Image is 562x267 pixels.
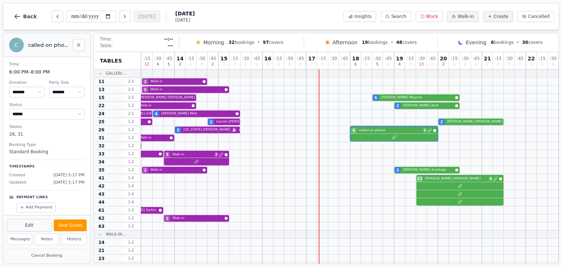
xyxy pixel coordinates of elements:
span: Morning [203,39,224,46]
span: [PERSON_NAME] Meyrick [381,95,454,100]
span: 0 [267,63,269,66]
span: : 45 [297,56,304,61]
span: : 30 [330,56,337,61]
span: Walk-In... [106,232,126,237]
span: : 45 [253,56,260,61]
span: Created [9,172,25,178]
span: [DATE] 5:17 PM [53,180,85,186]
p: Timestamps [9,164,85,169]
button: Search [381,11,411,22]
span: 2 [441,119,443,125]
button: Seat Guest [54,219,87,231]
span: [DATE] [175,10,195,17]
span: : 30 [154,56,161,61]
span: bookings [228,40,254,45]
span: 0 [299,63,301,66]
span: 0 [332,63,334,66]
span: 1 - 2 [122,167,140,173]
span: 32 [98,143,105,149]
span: Walk-in [139,135,168,140]
span: 0 [464,63,466,66]
span: 0 [365,63,367,66]
span: : 30 [242,56,249,61]
span: 6 [355,63,357,66]
dd: 6:00 PM – 8:00 PM [9,68,85,76]
h2: called on phone [28,41,68,49]
span: 42 [98,183,105,189]
span: 2 - 5 [122,111,140,116]
span: Tables [100,57,122,64]
span: 2 [144,168,147,173]
span: 33 [98,151,105,157]
span: 0 [190,63,192,66]
span: 5 [144,87,147,93]
dt: Tables [9,124,85,130]
span: 20 [440,56,447,61]
span: : 15 [319,56,326,61]
span: 0 [552,63,554,66]
span: Cancelled [528,14,550,19]
span: [PERSON_NAME] [PERSON_NAME] [139,95,195,100]
span: Evening [466,39,486,46]
dt: Booking Type [9,142,85,148]
button: Insights [344,11,376,22]
span: 2 - 5 [122,95,140,100]
span: 1 - 2 [122,103,140,108]
span: 2 - 5 [122,87,140,92]
button: Back [8,8,43,25]
span: Table: [100,43,113,49]
span: 6 [491,40,494,45]
span: Walk-in [458,14,474,19]
span: 0 [343,63,345,66]
button: Next day [119,11,131,22]
span: : 30 [286,56,293,61]
span: 0 [244,63,247,66]
button: Walk-in [447,11,479,22]
div: C [9,38,24,52]
span: 43 [98,191,105,197]
span: 0 [519,63,521,66]
span: 24 [98,111,105,117]
span: 2 [442,63,445,66]
span: 25 [98,119,105,125]
span: 2 [211,63,214,66]
span: 19 [396,56,403,61]
span: : 30 [550,56,557,61]
span: [DATE] 5:17 PM [53,172,85,178]
span: 1 - 4 [122,175,140,181]
span: : 30 [506,56,513,61]
span: called on phone [359,128,421,133]
dt: Time [9,61,85,68]
span: 13 [419,63,424,66]
dd: Standard Booking [9,148,85,155]
span: 1 - 2 [122,143,140,148]
button: Block [416,11,443,22]
span: Walk-in [150,168,201,173]
span: 44 [98,199,105,205]
span: 2 [397,103,399,109]
span: : 30 [374,56,381,61]
span: Walk-in [128,151,157,157]
span: 62 [98,215,105,221]
span: 2 [144,79,147,84]
button: Cancel Booking [7,251,87,260]
span: Search [391,14,406,19]
span: 1 - 4 [122,199,140,205]
button: Cancelled [517,11,554,22]
span: 0 [530,63,532,66]
span: 2 - 5 [122,79,140,84]
span: 16 [264,56,271,61]
button: Close [73,39,85,51]
span: : 30 [462,56,469,61]
button: History [61,234,87,245]
span: 0 [486,63,488,66]
span: : 15 [187,56,194,61]
span: 1 - 2 [122,240,140,245]
button: Create [483,11,513,22]
button: Previous day [52,11,63,22]
span: 34 [98,159,105,165]
span: : 15 [539,56,546,61]
button: Add Payment [16,203,56,213]
span: 4 [398,63,401,66]
span: Walk-in [139,103,190,108]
